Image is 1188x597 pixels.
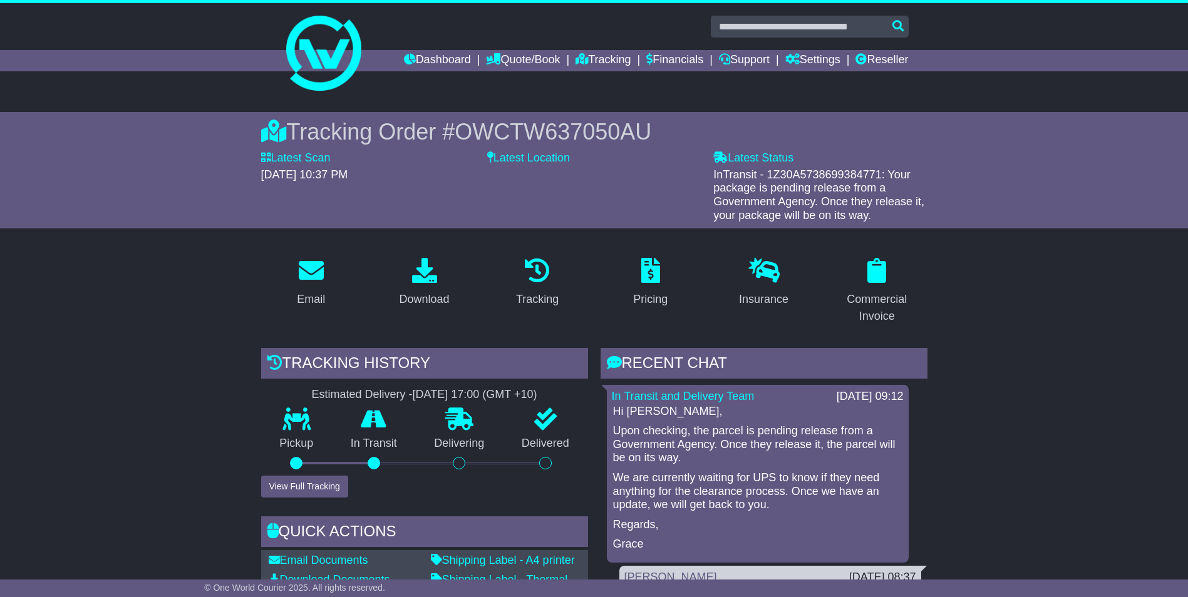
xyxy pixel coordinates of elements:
[785,50,840,71] a: Settings
[625,253,676,312] a: Pricing
[613,405,902,419] p: Hi [PERSON_NAME],
[261,348,588,382] div: Tracking history
[601,348,927,382] div: RECENT CHAT
[739,291,788,308] div: Insurance
[827,253,927,329] a: Commercial Invoice
[455,119,651,145] span: OWCTW637050AU
[269,573,390,586] a: Download Documents
[713,151,793,165] label: Latest Status
[837,390,904,404] div: [DATE] 09:12
[289,253,333,312] a: Email
[516,291,559,308] div: Tracking
[297,291,325,308] div: Email
[624,571,717,583] a: [PERSON_NAME]
[508,253,567,312] a: Tracking
[613,518,902,532] p: Regards,
[613,471,902,512] p: We are currently waiting for UPS to know if they need anything for the clearance process. Once we...
[261,118,927,145] div: Tracking Order #
[646,50,703,71] a: Financials
[261,168,348,181] span: [DATE] 10:37 PM
[261,516,588,550] div: Quick Actions
[269,554,368,566] a: Email Documents
[416,437,504,451] p: Delivering
[399,291,449,308] div: Download
[713,168,924,222] span: InTransit - 1Z30A5738699384771: Your package is pending release from a Government Agency. Once th...
[613,424,902,465] p: Upon checking, the parcel is pending release from a Government Agency. Once they release it, the ...
[404,50,471,71] a: Dashboard
[261,151,331,165] label: Latest Scan
[633,291,668,308] div: Pricing
[503,437,588,451] p: Delivered
[613,538,902,551] p: Grace
[487,151,570,165] label: Latest Location
[431,554,575,566] a: Shipping Label - A4 printer
[835,291,919,325] div: Commercial Invoice
[261,476,348,497] button: View Full Tracking
[612,390,755,402] a: In Transit and Delivery Team
[719,50,770,71] a: Support
[731,253,797,312] a: Insurance
[486,50,560,71] a: Quote/Book
[855,50,908,71] a: Reseller
[204,583,385,593] span: © One World Courier 2025. All rights reserved.
[261,437,333,451] p: Pickup
[849,571,916,584] div: [DATE] 08:37
[391,253,457,312] a: Download
[413,388,537,402] div: [DATE] 17:00 (GMT +10)
[576,50,631,71] a: Tracking
[261,388,588,402] div: Estimated Delivery -
[332,437,416,451] p: In Transit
